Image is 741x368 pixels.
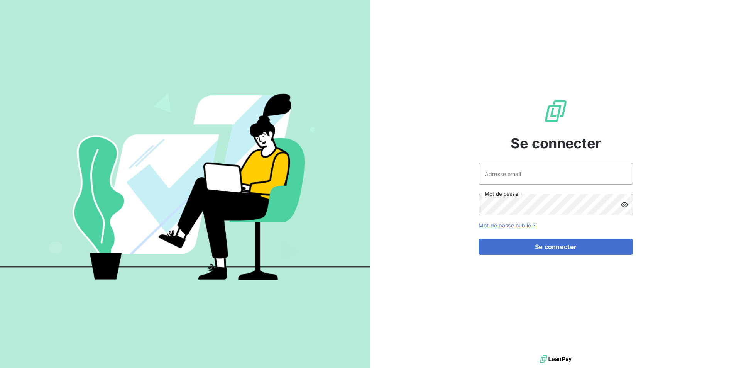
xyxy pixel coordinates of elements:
[479,163,633,185] input: placeholder
[479,222,535,229] a: Mot de passe oublié ?
[540,353,572,365] img: logo
[479,239,633,255] button: Se connecter
[511,133,601,154] span: Se connecter
[543,99,568,124] img: Logo LeanPay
